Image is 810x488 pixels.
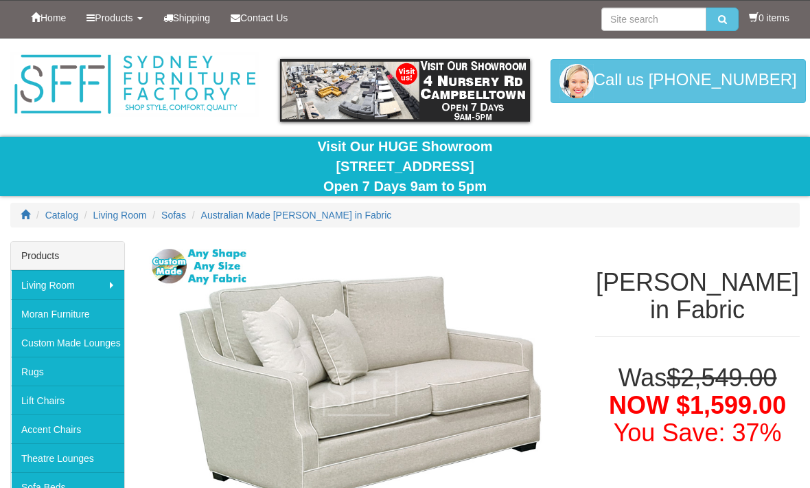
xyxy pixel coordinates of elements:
img: showroom.gif [280,59,529,122]
a: Shipping [153,1,221,35]
h1: [PERSON_NAME] in Fabric [595,269,800,323]
div: Products [11,242,124,270]
font: You Save: 37% [614,419,782,447]
a: Home [21,1,76,35]
a: Moran Furniture [11,299,124,328]
a: Custom Made Lounges [11,328,124,357]
span: Products [95,12,132,23]
li: 0 items [749,11,789,25]
a: Theatre Lounges [11,443,124,472]
span: Home [40,12,66,23]
a: Products [76,1,152,35]
span: Shipping [173,12,211,23]
a: Accent Chairs [11,414,124,443]
span: Contact Us [240,12,288,23]
a: Lift Chairs [11,386,124,414]
h1: Was [595,364,800,446]
a: Rugs [11,357,124,386]
a: Australian Made [PERSON_NAME] in Fabric [201,210,392,221]
a: Sofas [161,210,186,221]
a: Living Room [11,270,124,299]
del: $2,549.00 [667,364,776,392]
input: Site search [601,8,706,31]
img: Sydney Furniture Factory [10,52,259,117]
a: Catalog [45,210,78,221]
span: NOW $1,599.00 [609,391,786,419]
a: Living Room [93,210,147,221]
div: Visit Our HUGE Showroom [STREET_ADDRESS] Open 7 Days 9am to 5pm [10,137,800,196]
a: Contact Us [220,1,298,35]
